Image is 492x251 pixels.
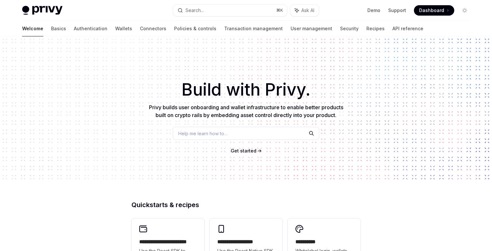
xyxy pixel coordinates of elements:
[173,5,287,16] button: Search...⌘K
[182,84,310,96] span: Build with Privy.
[392,21,423,36] a: API reference
[178,130,228,137] span: Help me learn how to…
[367,7,380,14] a: Demo
[51,21,66,36] a: Basics
[149,104,343,118] span: Privy builds user onboarding and wallet infrastructure to enable better products built on crypto ...
[224,21,283,36] a: Transaction management
[185,7,204,14] div: Search...
[276,8,283,13] span: ⌘ K
[290,5,319,16] button: Ask AI
[388,7,406,14] a: Support
[22,21,43,36] a: Welcome
[131,202,199,208] span: Quickstarts & recipes
[22,6,62,15] img: light logo
[419,7,444,14] span: Dashboard
[414,5,454,16] a: Dashboard
[140,21,166,36] a: Connectors
[231,148,256,153] span: Get started
[174,21,216,36] a: Policies & controls
[115,21,132,36] a: Wallets
[340,21,359,36] a: Security
[366,21,385,36] a: Recipes
[74,21,107,36] a: Authentication
[231,148,256,154] a: Get started
[301,7,314,14] span: Ask AI
[291,21,332,36] a: User management
[459,5,470,16] button: Toggle dark mode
